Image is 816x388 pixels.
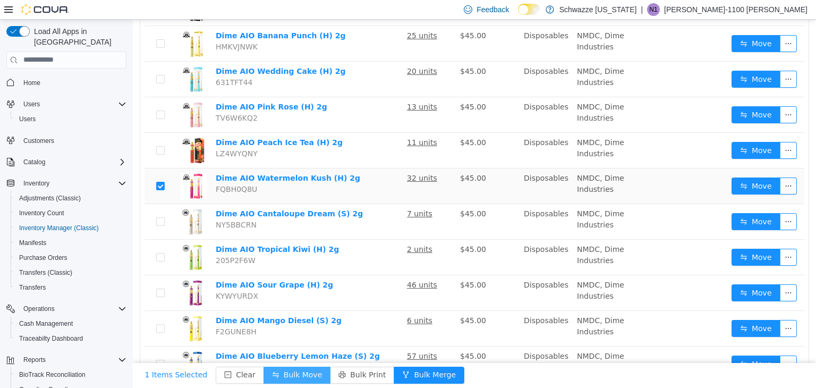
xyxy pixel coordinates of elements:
span: Users [15,113,126,125]
button: Customers [2,133,131,148]
span: $45.00 [327,332,353,341]
img: Dime AIO Pink Rose (H) 2g hero shot [48,82,74,108]
span: 205P2F6W [83,237,123,245]
span: BioTrack Reconciliation [15,368,126,381]
input: Dark Mode [518,4,540,15]
span: Inventory [23,179,49,188]
span: Transfers (Classic) [19,268,72,277]
u: 13 units [274,83,304,91]
span: $45.00 [327,47,353,56]
u: 20 units [274,47,304,56]
button: Users [2,97,131,112]
a: Customers [19,134,58,147]
td: Disposables [387,291,440,327]
td: Disposables [387,42,440,78]
span: Load All Apps in [GEOGRAPHIC_DATA] [30,26,126,47]
span: Cash Management [15,317,126,330]
img: Cova [21,4,69,15]
span: Catalog [19,156,126,168]
span: Transfers (Classic) [15,266,126,279]
button: icon: forkBulk Merge [261,347,331,364]
span: $45.00 [327,261,353,269]
span: Manifests [15,237,126,249]
span: Reports [19,353,126,366]
button: Manifests [11,235,131,250]
button: Cash Management [11,316,131,331]
u: 7 units [274,190,300,198]
span: Purchase Orders [15,251,126,264]
span: Feedback [477,4,509,15]
span: $45.00 [327,154,353,163]
u: 25 units [274,12,304,20]
a: Adjustments (Classic) [15,192,85,205]
button: Inventory Manager (Classic) [11,221,131,235]
button: Operations [19,302,59,315]
button: icon: printerBulk Print [197,347,261,364]
span: NMDC, Dime Industries [444,119,491,138]
button: BioTrack Reconciliation [11,367,131,382]
span: Inventory Manager (Classic) [15,222,126,234]
button: icon: ellipsis [647,51,664,68]
a: Dime AIO Watermelon Kush (H) 2g [83,154,227,163]
span: NMDC, Dime Industries [444,47,491,67]
u: 57 units [274,332,304,341]
button: Reports [19,353,50,366]
span: NMDC, Dime Industries [444,261,491,281]
img: Dime AIO Banana Punch (H) 2g hero shot [48,11,74,37]
a: Manifests [15,237,50,249]
span: KYWYURDX [83,272,125,281]
img: Dime AIO Tropical Kiwi (H) 2g hero shot [48,224,74,251]
span: Operations [19,302,126,315]
span: Manifests [19,239,46,247]
a: Dime AIO Mango Diesel (S) 2g [83,297,209,305]
span: NMDC, Dime Industries [444,225,491,245]
button: Purchase Orders [11,250,131,265]
span: $45.00 [327,119,353,127]
button: icon: ellipsis [647,229,664,246]
span: Inventory Count [15,207,126,220]
span: Inventory Count [19,209,64,217]
button: icon: ellipsis [647,15,664,32]
span: NMDC, Dime Industries [444,12,491,31]
span: HMKVJNWK [83,23,125,31]
button: icon: swapMove [599,158,648,175]
img: Dime AIO Wedding Cake (H) 2g hero shot [48,46,74,73]
img: Dime AIO Cantaloupe Dream (S) 2g hero shot [48,189,74,215]
span: $45.00 [327,83,353,91]
td: Disposables [387,327,440,362]
button: Users [19,98,44,111]
span: Users [23,100,40,108]
span: NMDC, Dime Industries [444,190,491,209]
button: Users [11,112,131,126]
button: Transfers [11,280,131,295]
span: Purchase Orders [19,254,67,262]
button: icon: swapMove [599,193,648,210]
a: Inventory Count [15,207,69,220]
span: TV6W6KQ2 [83,94,125,103]
span: NMDC, Dime Industries [444,154,491,174]
span: NMDC, Dime Industries [444,83,491,103]
span: Adjustments (Classic) [19,194,81,203]
button: icon: swapMove [599,87,648,104]
span: $45.00 [327,12,353,20]
td: Disposables [387,78,440,113]
u: 46 units [274,261,304,269]
button: icon: swapMove [599,122,648,139]
a: Cash Management [15,317,77,330]
span: $45.00 [327,190,353,198]
a: Traceabilty Dashboard [15,332,87,345]
span: NMDC, Dime Industries [444,297,491,316]
span: NY5BBCRN [83,201,124,209]
td: Disposables [387,184,440,220]
a: Users [15,113,40,125]
button: icon: minus-squareClear [83,347,131,364]
span: Traceabilty Dashboard [15,332,126,345]
button: Operations [2,301,131,316]
button: Inventory [2,176,131,191]
button: icon: swapMove [599,229,648,246]
span: Customers [19,134,126,147]
a: Inventory Manager (Classic) [15,222,103,234]
span: Inventory Manager (Classic) [19,224,99,232]
a: Dime AIO Peach Ice Tea (H) 2g [83,119,210,127]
